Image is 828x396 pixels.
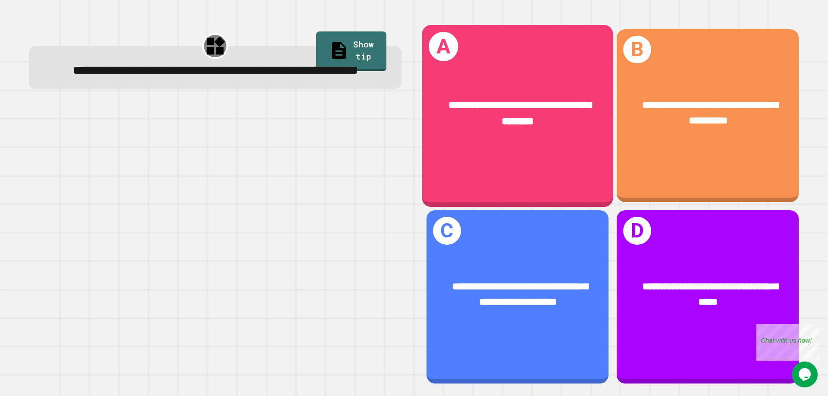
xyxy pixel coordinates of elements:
h1: B [623,36,651,64]
a: Show tip [316,31,386,71]
h1: C [433,217,461,245]
iframe: chat widget [756,324,819,361]
iframe: chat widget [792,362,819,387]
h1: A [429,31,458,61]
h1: D [623,217,651,245]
